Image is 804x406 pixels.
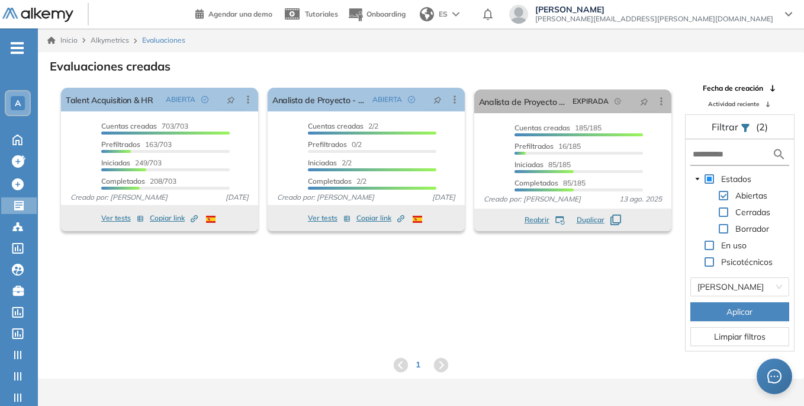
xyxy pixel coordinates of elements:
span: Estados [719,172,754,186]
span: En uso [721,240,747,251]
span: Copiar link [150,213,198,223]
button: Duplicar [577,215,621,225]
span: Cerradas [733,205,773,219]
span: field-time [615,98,622,105]
span: Cerradas [735,207,770,218]
span: Filtrar [712,121,741,133]
span: Cuentas creadas [514,123,570,132]
span: [DATE] [427,192,460,203]
span: Abiertas [735,190,767,201]
img: world [420,7,434,21]
button: Ver tests [101,211,144,225]
span: En uso [719,238,749,252]
span: Ángeles Aguero [697,278,782,296]
span: pushpin [227,95,235,104]
span: 185/185 [514,123,602,132]
span: ES [439,9,448,20]
img: ESP [413,216,422,223]
span: caret-down [694,176,700,182]
span: Copiar link [356,213,404,223]
a: Talent Acquisition & HR [66,88,153,111]
span: Completados [514,178,558,187]
span: 208/703 [101,177,176,186]
span: Prefiltrados [514,142,554,151]
span: Alkymetrics [91,36,129,44]
span: Onboarding [366,9,406,18]
a: Agendar una demo [195,6,272,20]
a: Analista de Proyecto - OPS SEP [272,88,368,111]
span: Estados [721,174,751,184]
span: (2) [756,120,768,134]
span: pushpin [640,97,648,106]
span: EXPIRADA [573,96,609,107]
span: Aplicar [726,305,752,318]
span: 13 ago. 2025 [615,194,667,204]
span: Psicotécnicos [719,255,775,269]
span: ABIERTA [166,94,195,105]
button: Copiar link [356,211,404,225]
span: Iniciadas [101,158,130,167]
span: Borrador [735,223,769,234]
button: Onboarding [348,2,406,27]
button: Ver tests [308,211,350,225]
button: Reabrir [525,215,565,225]
span: Completados [101,177,145,186]
span: 85/185 [514,160,571,169]
span: 703/703 [101,122,188,130]
span: [PERSON_NAME][EMAIL_ADDRESS][PERSON_NAME][DOMAIN_NAME] [535,14,773,24]
button: Copiar link [150,211,198,225]
span: 2/2 [308,122,378,130]
button: Limpiar filtros [690,327,789,346]
img: search icon [772,147,786,162]
img: ESP [206,216,216,223]
span: Iniciadas [308,158,337,167]
button: pushpin [424,90,451,109]
span: 16/185 [514,142,581,151]
span: Creado por: [PERSON_NAME] [66,192,172,203]
span: [DATE] [221,192,253,203]
button: Aplicar [690,302,789,321]
h3: Evaluaciones creadas [50,59,171,73]
span: check-circle [408,96,415,103]
span: Iniciadas [514,160,543,169]
span: Limpiar filtros [714,330,766,343]
span: 85/185 [514,178,586,187]
span: Agendar una demo [208,9,272,18]
img: Logo [2,8,73,23]
span: Completados [308,177,352,186]
span: Cuentas creadas [308,122,364,130]
span: 0/2 [308,140,362,149]
span: [PERSON_NAME] [535,5,773,14]
span: ABIERTA [372,94,402,105]
span: 2/2 [308,158,352,167]
span: Tutoriales [305,9,338,18]
button: pushpin [218,90,244,109]
span: Creado por: [PERSON_NAME] [479,194,586,204]
span: Cuentas creadas [101,122,157,130]
a: Inicio [47,35,78,46]
span: Psicotécnicos [721,257,773,267]
span: 2/2 [308,177,366,186]
span: Reabrir [525,215,549,225]
span: Duplicar [577,215,604,225]
span: check-circle [201,96,208,103]
span: Actividad reciente [708,100,759,108]
span: Abiertas [733,188,770,203]
span: Borrador [733,222,771,236]
span: 163/703 [101,140,172,149]
span: 1 [416,359,420,371]
span: Fecha de creación [703,83,763,94]
a: Analista de Proyecto - OPS [479,89,568,113]
span: message [767,369,782,383]
span: Prefiltrados [101,140,140,149]
img: arrow [452,12,459,17]
span: A [15,98,21,108]
span: Prefiltrados [308,140,347,149]
span: Evaluaciones [142,35,185,46]
button: pushpin [631,92,657,111]
span: pushpin [433,95,442,104]
span: Creado por: [PERSON_NAME] [272,192,379,203]
span: 249/703 [101,158,162,167]
i: - [11,47,24,49]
